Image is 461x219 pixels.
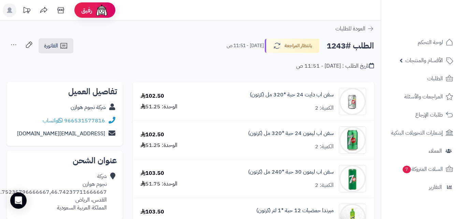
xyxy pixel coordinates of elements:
span: الطلبات [427,74,443,83]
div: 103.50 [141,208,164,216]
a: الطلبات [385,70,457,87]
img: ai-face.png [95,3,109,17]
h2: تفاصيل العميل [12,87,117,96]
span: السلات المتروكة [402,164,443,174]
span: رفيق [81,6,92,14]
div: Open Intercom Messenger [10,192,27,209]
small: [DATE] - 11:51 ص [227,42,264,49]
a: [EMAIL_ADDRESS][DOMAIN_NAME] [17,129,105,138]
a: سفن اب دايت 24 حبة *320 مل (كرتون) [250,91,334,99]
span: الأقسام والمنتجات [405,56,443,65]
div: الكمية: 2 [315,104,334,112]
img: logo-2.png [415,13,455,27]
a: 966531577816 [64,117,105,125]
span: العودة للطلبات [335,25,365,33]
span: التقارير [429,182,442,192]
img: 1747541124-caa6673e-b677-477c-bbb4-b440b79b-90x90.jpg [339,165,366,192]
a: المراجعات والأسئلة [385,88,457,105]
div: 102.50 [141,131,164,139]
a: واتساب [43,117,63,125]
div: الوحدة: 51.75 [141,180,177,188]
a: ميرندا حمضيات 12 حبة *1 لتر (كرتون) [256,207,334,215]
span: المراجعات والأسئلة [404,92,443,101]
div: الوحدة: 51.25 [141,141,177,149]
span: العملاء [429,146,442,156]
span: الفاتورة [44,42,58,50]
a: لوحة التحكم [385,34,457,51]
div: 103.50 [141,169,164,177]
div: الوحدة: 51.25 [141,103,177,111]
span: لوحة التحكم [418,38,443,47]
span: إشعارات التحويلات البنكية [391,128,443,138]
div: الكمية: 2 [315,181,334,189]
a: شركة نجوم هوازن [71,103,106,111]
a: التقارير [385,179,457,195]
a: إشعارات التحويلات البنكية [385,125,457,141]
span: طلبات الإرجاع [415,110,443,120]
a: طلبات الإرجاع [385,107,457,123]
button: بانتظار المراجعة [265,39,319,53]
a: العملاء [385,143,457,159]
a: سفن اب ليمون 24 حبة *320 مل (كرتون) [248,129,334,137]
div: 102.50 [141,92,164,100]
h2: الطلب #1243 [327,39,374,53]
img: 1747540602-UsMwFj3WdUIJzISPTZ6ZIXs6lgAaNT6J-90x90.jpg [339,126,366,154]
img: 1747540408-7a431d2a-4456-4a4d-8b76-9a07e3ea-90x90.jpg [339,88,366,115]
a: الفاتورة [39,38,73,53]
h2: عنوان الشحن [12,156,117,165]
div: تاريخ الطلب : [DATE] - 11:51 ص [296,62,374,70]
a: العودة للطلبات [335,25,374,33]
a: تحديثات المنصة [18,3,35,19]
a: السلات المتروكة7 [385,161,457,177]
div: الكمية: 2 [315,143,334,151]
a: سفن اب ليمون 30 حبة *240 مل (كرتون) [248,168,334,176]
span: 7 [402,165,411,173]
